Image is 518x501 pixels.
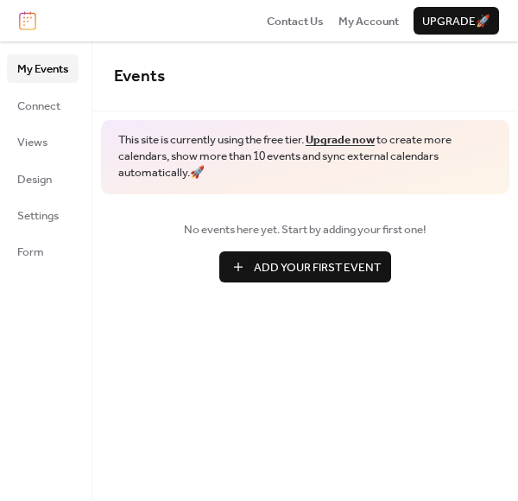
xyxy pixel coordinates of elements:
[306,129,375,151] a: Upgrade now
[114,221,496,238] span: No events here yet. Start by adding your first one!
[7,238,79,265] a: Form
[7,54,79,82] a: My Events
[422,13,490,30] span: Upgrade 🚀
[254,259,381,276] span: Add Your First Event
[267,12,324,29] a: Contact Us
[7,165,79,193] a: Design
[17,207,59,225] span: Settings
[17,171,52,188] span: Design
[338,13,399,30] span: My Account
[219,251,391,282] button: Add Your First Event
[19,11,36,30] img: logo
[338,12,399,29] a: My Account
[114,251,496,282] a: Add Your First Event
[17,244,44,261] span: Form
[414,7,499,35] button: Upgrade🚀
[17,134,47,151] span: Views
[7,201,79,229] a: Settings
[114,60,165,92] span: Events
[7,128,79,155] a: Views
[17,60,68,78] span: My Events
[17,98,60,115] span: Connect
[7,92,79,119] a: Connect
[267,13,324,30] span: Contact Us
[118,132,492,181] span: This site is currently using the free tier. to create more calendars, show more than 10 events an...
